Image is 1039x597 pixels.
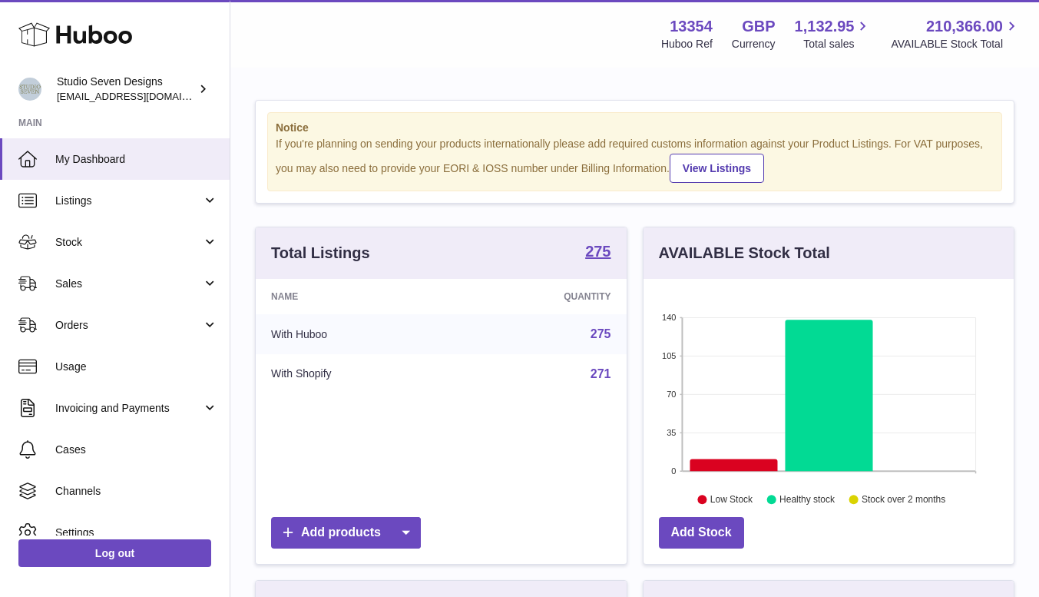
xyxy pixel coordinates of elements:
span: Total sales [803,37,872,51]
text: 70 [667,390,676,399]
div: Currency [732,37,776,51]
a: Add products [271,517,421,549]
text: Stock over 2 months [862,494,945,505]
span: 1,132.95 [795,16,855,37]
span: [EMAIL_ADDRESS][DOMAIN_NAME] [57,90,226,102]
span: Usage [55,360,218,374]
text: Healthy stock [779,494,836,505]
text: 35 [667,428,676,437]
a: 275 [591,327,611,340]
span: Invoicing and Payments [55,401,202,416]
div: Studio Seven Designs [57,75,195,104]
span: Sales [55,277,202,291]
a: 210,366.00 AVAILABLE Stock Total [891,16,1021,51]
th: Name [256,279,455,314]
div: Huboo Ref [661,37,713,51]
span: My Dashboard [55,152,218,167]
strong: GBP [742,16,775,37]
td: With Shopify [256,354,455,394]
strong: 275 [585,244,610,259]
span: Settings [55,526,218,540]
text: 140 [662,313,676,322]
img: contact.studiosevendesigns@gmail.com [18,78,41,101]
a: Log out [18,539,211,567]
text: 105 [662,351,676,360]
a: Add Stock [659,517,744,549]
a: 275 [585,244,610,262]
span: Listings [55,194,202,208]
span: Channels [55,484,218,499]
text: 0 [671,466,676,476]
h3: Total Listings [271,243,370,264]
div: If you're planning on sending your products internationally please add required customs informati... [276,137,994,183]
span: Stock [55,235,202,250]
span: Cases [55,443,218,457]
h3: AVAILABLE Stock Total [659,243,830,264]
strong: 13354 [670,16,713,37]
span: AVAILABLE Stock Total [891,37,1021,51]
th: Quantity [455,279,626,314]
span: Orders [55,318,202,333]
td: With Huboo [256,314,455,354]
a: View Listings [670,154,764,183]
text: Low Stock [710,494,753,505]
a: 1,132.95 Total sales [795,16,872,51]
span: 210,366.00 [926,16,1003,37]
a: 271 [591,367,611,380]
strong: Notice [276,121,994,135]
